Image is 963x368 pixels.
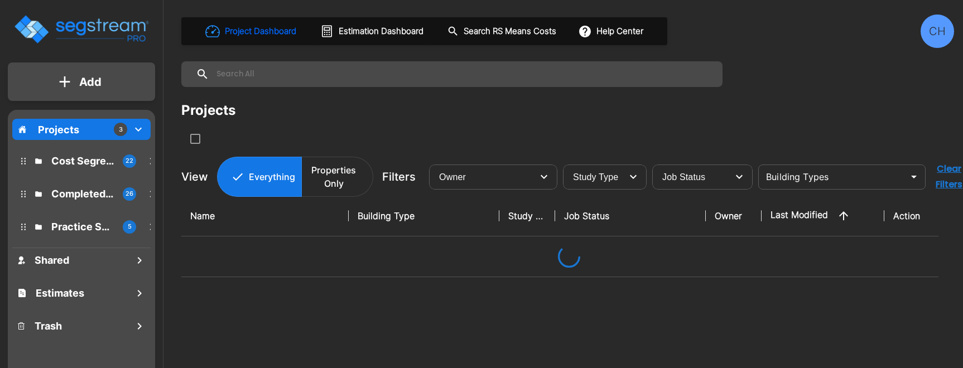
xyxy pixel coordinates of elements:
p: Everything [249,170,295,183]
p: 3 [119,125,123,134]
button: Estimation Dashboard [316,20,430,43]
th: Job Status [555,196,706,236]
p: Add [79,74,102,90]
p: 22 [126,156,133,166]
h1: Estimates [36,285,84,301]
div: Projects [181,100,235,120]
button: Properties Only [301,157,373,197]
p: Filters [382,168,416,185]
p: 26 [126,189,133,198]
div: Select [565,161,622,192]
span: Study Type [573,172,618,182]
button: SelectAll [184,128,206,150]
p: Cost Segregation Studies [51,153,114,168]
p: Completed Projects [51,186,114,201]
h1: Shared [35,253,69,268]
th: Study Type [499,196,555,236]
p: View [181,168,208,185]
button: Search RS Means Costs [443,21,562,42]
div: Select [431,161,533,192]
th: Last Modified [762,196,884,236]
button: Everything [217,157,302,197]
p: 5 [128,222,132,231]
img: Logo [13,13,150,45]
th: Owner [706,196,762,236]
th: Name [181,196,349,236]
span: Owner [439,172,466,182]
p: Properties Only [308,163,359,190]
h1: Trash [35,318,62,333]
input: Search All [209,61,717,87]
div: Platform [217,157,373,197]
input: Building Types [762,169,904,185]
button: Open [906,169,922,185]
h1: Estimation Dashboard [339,25,423,38]
th: Building Type [349,196,499,236]
div: CH [921,14,954,48]
h1: Project Dashboard [225,25,296,38]
h1: Search RS Means Costs [464,25,556,38]
span: Job Status [662,172,705,182]
p: Projects [38,122,79,137]
div: Select [654,161,728,192]
button: Project Dashboard [201,19,302,43]
button: Help Center [576,21,648,42]
p: Practice Samples [51,219,114,234]
th: Action [884,196,957,236]
button: Add [8,66,155,98]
